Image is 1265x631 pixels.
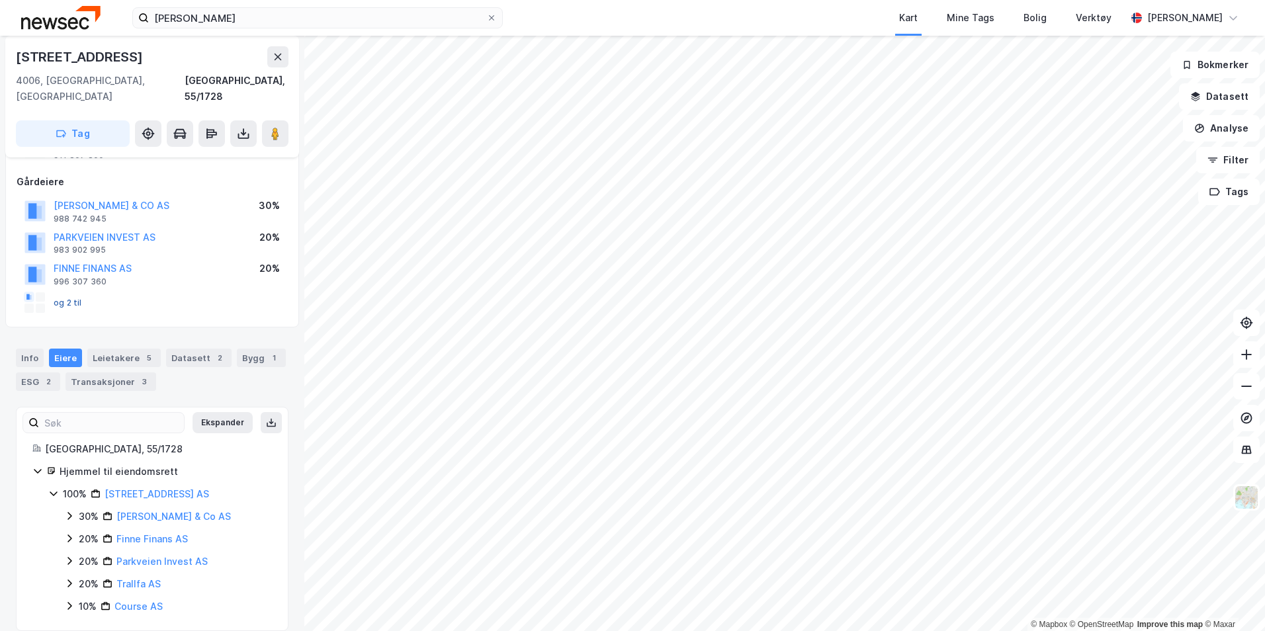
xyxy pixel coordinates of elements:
[259,198,280,214] div: 30%
[1234,485,1259,510] img: Z
[1179,83,1260,110] button: Datasett
[166,349,232,367] div: Datasett
[16,349,44,367] div: Info
[213,351,226,364] div: 2
[1199,568,1265,631] iframe: Chat Widget
[259,230,280,245] div: 20%
[259,261,280,276] div: 20%
[149,8,486,28] input: Søk på adresse, matrikkel, gårdeiere, leietakere eller personer
[1147,10,1223,26] div: [PERSON_NAME]
[1199,568,1265,631] div: Kontrollprogram for chat
[899,10,918,26] div: Kart
[105,488,209,499] a: [STREET_ADDRESS] AS
[1170,52,1260,78] button: Bokmerker
[1024,10,1047,26] div: Bolig
[1183,115,1260,142] button: Analyse
[39,413,184,433] input: Søk
[17,174,288,190] div: Gårdeiere
[45,441,272,457] div: [GEOGRAPHIC_DATA], 55/1728
[1198,179,1260,205] button: Tags
[1196,147,1260,173] button: Filter
[142,351,155,364] div: 5
[87,349,161,367] div: Leietakere
[114,601,163,612] a: Course AS
[16,120,130,147] button: Tag
[16,372,60,391] div: ESG
[1076,10,1112,26] div: Verktøy
[267,351,281,364] div: 1
[16,46,146,67] div: [STREET_ADDRESS]
[947,10,994,26] div: Mine Tags
[79,576,99,592] div: 20%
[116,511,231,522] a: [PERSON_NAME] & Co AS
[1031,620,1067,629] a: Mapbox
[54,214,107,224] div: 988 742 945
[42,375,55,388] div: 2
[65,372,156,391] div: Transaksjoner
[1137,620,1203,629] a: Improve this map
[63,486,87,502] div: 100%
[21,6,101,29] img: newsec-logo.f6e21ccffca1b3a03d2d.png
[79,509,99,525] div: 30%
[116,578,161,589] a: Trallfa AS
[193,412,253,433] button: Ekspander
[237,349,286,367] div: Bygg
[116,533,188,544] a: Finne Finans AS
[138,375,151,388] div: 3
[1070,620,1134,629] a: OpenStreetMap
[49,349,82,367] div: Eiere
[54,276,107,287] div: 996 307 360
[185,73,288,105] div: [GEOGRAPHIC_DATA], 55/1728
[79,599,97,614] div: 10%
[54,245,106,255] div: 983 902 995
[79,531,99,547] div: 20%
[16,73,185,105] div: 4006, [GEOGRAPHIC_DATA], [GEOGRAPHIC_DATA]
[79,554,99,569] div: 20%
[116,556,208,567] a: Parkveien Invest AS
[60,464,272,480] div: Hjemmel til eiendomsrett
